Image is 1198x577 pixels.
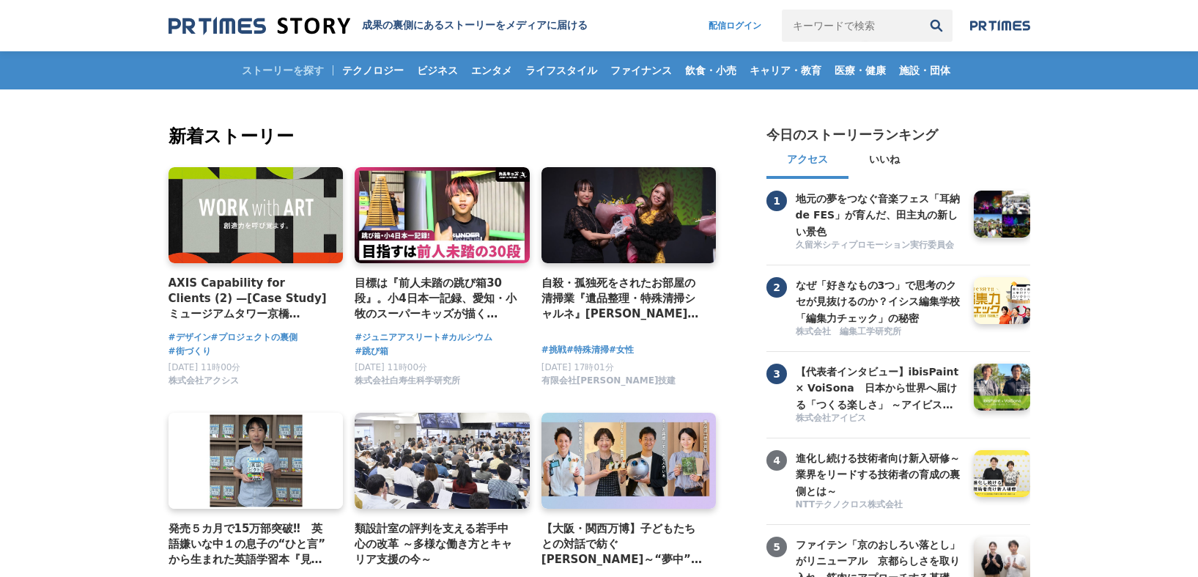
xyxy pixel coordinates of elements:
[411,51,464,89] a: ビジネス
[829,64,892,77] span: 医療・健康
[541,362,614,372] span: [DATE] 17時01分
[211,331,297,345] a: #プロジェクトの裏側
[766,364,787,384] span: 3
[766,450,787,471] span: 4
[796,277,963,326] h3: なぜ「好きなもの3つ」で思考のクセが見抜けるのか？イシス編集学校「編集力チェック」の秘密
[796,412,866,425] span: 株式会社アイビス
[893,51,956,89] a: 施設・団体
[541,379,676,389] a: 有限会社[PERSON_NAME]技建
[355,379,460,389] a: 株式会社白寿生科学研究所
[796,450,963,497] a: 進化し続ける技術者向け新入研修～業界をリードする技術者の育成の裏側とは～
[604,64,678,77] span: ファイナンス
[465,51,518,89] a: エンタメ
[893,64,956,77] span: 施設・団体
[541,521,705,568] a: 【大阪・関西万博】子どもたちとの対話で紡ぐ[PERSON_NAME]～“夢中”の力を育む「Unlock FRプログラム」
[796,191,963,240] h3: 地元の夢をつなぐ音楽フェス「耳納 de FES」が育んだ、田主丸の新しい景色
[920,10,953,42] button: 検索
[355,331,441,345] a: #ジュニアアスリート
[465,64,518,77] span: エンタメ
[848,144,920,179] button: いいね
[766,537,787,557] span: 5
[970,20,1030,32] img: prtimes
[796,239,963,253] a: 久留米シティプロモーション実行委員会
[355,362,427,372] span: [DATE] 11時00分
[796,499,963,512] a: NTTテクノクロス株式会社
[169,345,211,359] a: #街づくり
[566,343,609,357] a: #特殊清掃
[796,326,963,339] a: 株式会社 編集工学研究所
[169,16,350,36] img: 成果の裏側にあるストーリーをメディアに届ける
[679,51,742,89] a: 飲食・小売
[796,499,903,511] span: NTTテクノクロス株式会社
[355,375,460,387] span: 株式会社白寿生科学研究所
[541,375,676,387] span: 有限会社[PERSON_NAME]技建
[541,343,566,357] a: #挑戦
[355,275,518,323] a: 目標は『前人未踏の跳び箱30段』。小4日本一記録、愛知・小牧のスーパーキッズが描く[PERSON_NAME]とは？
[336,64,410,77] span: テクノロジー
[609,343,634,357] a: #女性
[519,51,603,89] a: ライフスタイル
[169,275,332,323] a: AXIS Capability for Clients (2) —[Case Study] ミュージアムタワー京橋 「WORK with ART」
[694,10,776,42] a: 配信ログイン
[796,450,963,499] h3: 進化し続ける技術者向け新入研修～業界をリードする技術者の育成の裏側とは～
[355,521,518,568] a: 類設計室の評判を支える若手中心の改革 ～多様な働き方とキャリア支援の今～
[796,191,963,238] a: 地元の夢をつなぐ音楽フェス「耳納 de FES」が育んだ、田主丸の新しい景色
[766,191,787,211] span: 1
[766,126,938,144] h2: 今日のストーリーランキング
[679,64,742,77] span: 飲食・小売
[362,19,588,32] h1: 成果の裏側にあるストーリーをメディアに届ける
[766,277,787,298] span: 2
[744,64,827,77] span: キャリア・教育
[355,345,388,359] a: #跳び箱
[169,521,332,568] a: 発売５カ月で15万部突破‼ 英語嫌いな中１の息子の“ひと言”から生まれた英語学習本『見るだけでわかる‼ 英語ピクト図鑑』異例ヒットの要因
[796,326,901,338] span: 株式会社 編集工学研究所
[796,364,963,413] h3: 【代表者インタビュー】ibisPaint × VoiSona 日本から世界へ届ける「つくる楽しさ」 ～アイビスがテクノスピーチと挑戦する、新しい創作文化の形成～
[169,331,211,345] a: #デザイン
[796,277,963,324] a: なぜ「好きなもの3つ」で思考のクセが見抜けるのか？イシス編集学校「編集力チェック」の秘密
[519,64,603,77] span: ライフスタイル
[796,239,954,251] span: 久留米シティプロモーション実行委員会
[829,51,892,89] a: 医療・健康
[441,331,492,345] a: #カルシウム
[169,379,239,389] a: 株式会社アクシス
[336,51,410,89] a: テクノロジー
[411,64,464,77] span: ビジネス
[169,16,588,36] a: 成果の裏側にあるストーリーをメディアに届ける 成果の裏側にあるストーリーをメディアに届ける
[796,412,963,426] a: 株式会社アイビス
[782,10,920,42] input: キーワードで検索
[796,364,963,411] a: 【代表者インタビュー】ibisPaint × VoiSona 日本から世界へ届ける「つくる楽しさ」 ～アイビスがテクノスピーチと挑戦する、新しい創作文化の形成～
[541,275,705,323] a: 自殺・孤独死をされたお部屋の清掃業『遺品整理・特殊清掃シャルネ』[PERSON_NAME]がBeauty [GEOGRAPHIC_DATA][PERSON_NAME][GEOGRAPHIC_DA...
[766,144,848,179] button: アクセス
[169,123,720,150] h2: 新着ストーリー
[604,51,678,89] a: ファイナンス
[169,362,241,372] span: [DATE] 11時00分
[169,375,239,387] span: 株式会社アクシス
[744,51,827,89] a: キャリア・教育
